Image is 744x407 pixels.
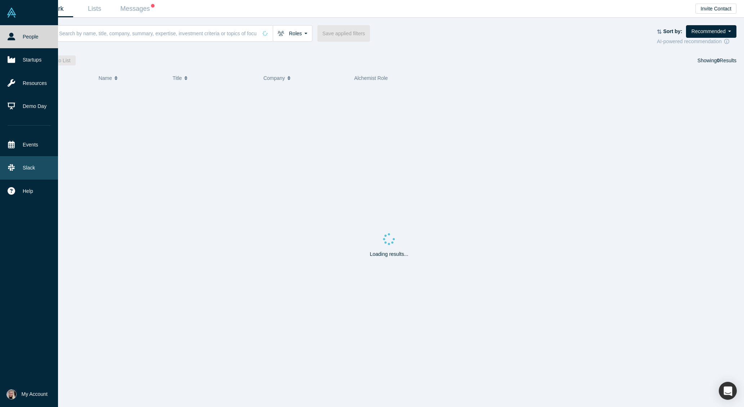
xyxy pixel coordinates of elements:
a: Messages [116,0,159,17]
p: Loading results... [370,250,408,258]
img: Alchemist Vault Logo [6,8,17,18]
button: Roles [273,25,312,42]
span: My Account [22,390,48,398]
button: Invite Contact [695,4,736,14]
button: My Account [6,389,48,399]
span: Name [98,71,112,86]
button: Name [98,71,165,86]
span: Alchemist Role [354,75,388,81]
button: Add to List [42,55,76,65]
input: Search by name, title, company, summary, expertise, investment criteria or topics of focus [58,25,258,42]
span: Results [717,58,736,63]
button: Save applied filters [317,25,370,42]
a: Lists [73,0,116,17]
span: Company [263,71,285,86]
img: Dr. Desiree-Jessica Pely's Account [6,389,17,399]
button: Recommended [686,25,736,38]
strong: Sort by: [663,28,682,34]
span: Title [173,71,182,86]
span: Help [23,187,33,195]
button: Title [173,71,256,86]
div: Showing [698,55,736,65]
div: AI-powered recommendation [657,38,736,45]
strong: 0 [717,58,720,63]
button: Company [263,71,347,86]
